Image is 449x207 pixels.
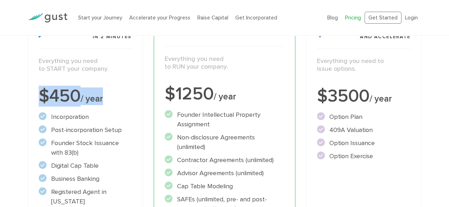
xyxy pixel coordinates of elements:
[165,85,284,103] div: $1250
[317,112,410,122] li: Option Plan
[129,15,190,21] a: Accelerate your Progress
[197,15,228,21] a: Raise Capital
[317,125,410,135] li: 409A Valuation
[317,151,410,161] li: Option Exercise
[214,91,236,102] span: / year
[165,133,284,152] li: Non-disclosure Agreements (unlimited)
[165,155,284,165] li: Contractor Agreements (unlimited)
[92,29,132,39] span: Incorporate in 2 Minutes
[165,110,284,129] li: Founder Intellectual Property Assignment
[317,138,410,148] li: Option Issuance
[165,55,284,71] p: Everything you need to RUN your company.
[39,138,132,157] li: Founder Stock Issuance with 83(b)
[369,93,392,104] span: / year
[78,15,122,21] a: Start your Journey
[165,182,284,191] li: Cap Table Modeling
[317,57,410,73] p: Everything you need to issue options.
[39,112,132,122] li: Incorporation
[39,161,132,171] li: Digital Cap Table
[39,57,132,73] p: Everything you need to START your company.
[165,30,213,36] span: Accelerate
[360,29,410,39] span: Includes START and ACCELERATE
[327,15,338,21] a: Blog
[317,87,410,105] div: $3500
[39,174,132,184] li: Business Banking
[405,15,418,21] a: Login
[28,13,67,23] img: Gust Logo
[165,168,284,178] li: Advisor Agreements (unlimited)
[345,15,361,21] a: Pricing
[365,12,401,24] a: Get Started
[39,87,132,105] div: $450
[235,15,277,21] a: Get Incorporated
[39,125,132,135] li: Post-incorporation Setup
[81,93,103,104] span: / year
[39,187,132,206] li: Registered Agent in [US_STATE]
